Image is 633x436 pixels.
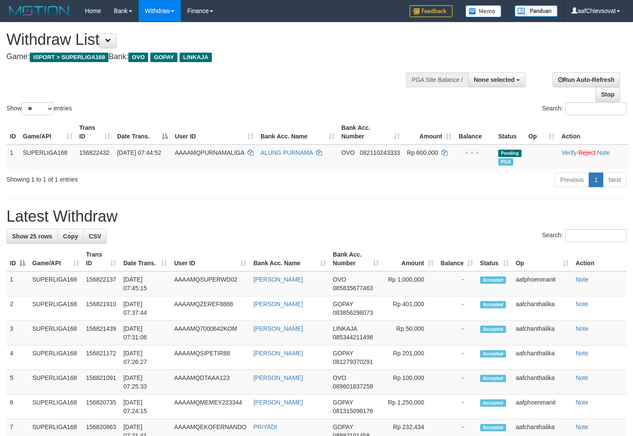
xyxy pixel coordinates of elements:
[253,276,303,283] a: [PERSON_NAME]
[596,87,620,102] a: Stop
[333,276,346,283] span: OVO
[89,233,101,240] span: CSV
[79,149,109,156] span: 156822432
[360,149,400,156] span: Copy 082110243333 to clipboard
[576,423,589,430] a: Note
[589,173,603,187] a: 1
[603,173,627,187] a: Next
[382,296,437,321] td: Rp 401,000
[341,149,355,156] span: OVO
[6,4,72,17] img: MOTION_logo.png
[333,423,353,430] span: GOPAY
[6,120,19,144] th: ID
[120,296,171,321] td: [DATE] 07:37:44
[253,423,277,430] a: PRIYADI
[83,271,120,296] td: 156822137
[120,321,171,345] td: [DATE] 07:31:06
[512,321,572,345] td: aafchanthalika
[29,247,83,271] th: Game/API: activate to sort column ascending
[6,208,627,225] h1: Latest Withdraw
[171,345,250,370] td: AAAAMQSIPETIR88
[333,358,373,365] span: Copy 081279370291 to clipboard
[6,345,29,370] td: 4
[597,149,610,156] a: Note
[257,120,338,144] th: Bank Acc. Name: activate to sort column ascending
[382,395,437,419] td: Rp 1,250,000
[171,395,250,419] td: AAAAMQMEMEY223344
[480,399,506,407] span: Accepted
[333,383,373,390] span: Copy 089601837259 to clipboard
[6,247,29,271] th: ID: activate to sort column descending
[120,370,171,395] td: [DATE] 07:25:33
[512,370,572,395] td: aafchanthalika
[12,233,52,240] span: Show 25 rows
[455,120,495,144] th: Balance
[459,148,491,157] div: - - -
[57,229,84,244] a: Copy
[6,321,29,345] td: 3
[333,285,373,292] span: Copy 085835677463 to clipboard
[576,374,589,381] a: Note
[578,149,596,156] a: Reject
[403,120,455,144] th: Amount: activate to sort column ascending
[83,370,120,395] td: 156821091
[512,271,572,296] td: aafphoenmanit
[83,395,120,419] td: 156820735
[150,53,177,62] span: GOPAY
[437,321,477,345] td: -
[175,149,244,156] span: AAAAMQPURNAMALIGA
[171,296,250,321] td: AAAAMQZEREF8888
[6,31,413,48] h1: Withdraw List
[576,276,589,283] a: Note
[83,321,120,345] td: 156821439
[120,345,171,370] td: [DATE] 07:26:27
[120,247,171,271] th: Date Trans.: activate to sort column ascending
[114,120,171,144] th: Date Trans.: activate to sort column descending
[407,149,438,156] span: Rp 600.000
[253,350,303,357] a: [PERSON_NAME]
[171,370,250,395] td: AAAAMQDTAAA123
[171,321,250,345] td: AAAAMQ7000642KOM
[19,120,76,144] th: Game/API: activate to sort column ascending
[525,120,558,144] th: Op: activate to sort column ascending
[512,345,572,370] td: aafchanthalika
[437,271,477,296] td: -
[512,395,572,419] td: aafphoenmanit
[512,296,572,321] td: aafchanthalika
[22,102,54,115] select: Showentries
[29,395,83,419] td: SUPERLIGA168
[437,370,477,395] td: -
[468,72,525,87] button: None selected
[29,345,83,370] td: SUPERLIGA168
[6,271,29,296] td: 1
[465,5,502,17] img: Button%20Memo.svg
[498,158,513,166] span: Marked by aafphoenmanit
[253,374,303,381] a: [PERSON_NAME]
[83,229,107,244] a: CSV
[6,229,58,244] a: Show 25 rows
[576,399,589,406] a: Note
[120,271,171,296] td: [DATE] 07:45:15
[562,149,577,156] a: Verify
[128,53,148,62] span: OVO
[76,120,114,144] th: Trans ID: activate to sort column ascending
[565,229,627,242] input: Search:
[30,53,109,62] span: ISPORT > SUPERLIGA168
[576,325,589,332] a: Note
[576,301,589,307] a: Note
[117,149,161,156] span: [DATE] 07:44:52
[480,326,506,333] span: Accepted
[250,247,329,271] th: Bank Acc. Name: activate to sort column ascending
[555,173,589,187] a: Previous
[382,370,437,395] td: Rp 100,000
[6,144,19,169] td: 1
[437,247,477,271] th: Balance: activate to sort column ascending
[542,102,627,115] label: Search:
[558,120,629,144] th: Action
[498,150,521,157] span: Pending
[576,350,589,357] a: Note
[474,76,515,83] span: None selected
[410,5,453,17] img: Feedback.jpg
[333,399,353,406] span: GOPAY
[63,233,78,240] span: Copy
